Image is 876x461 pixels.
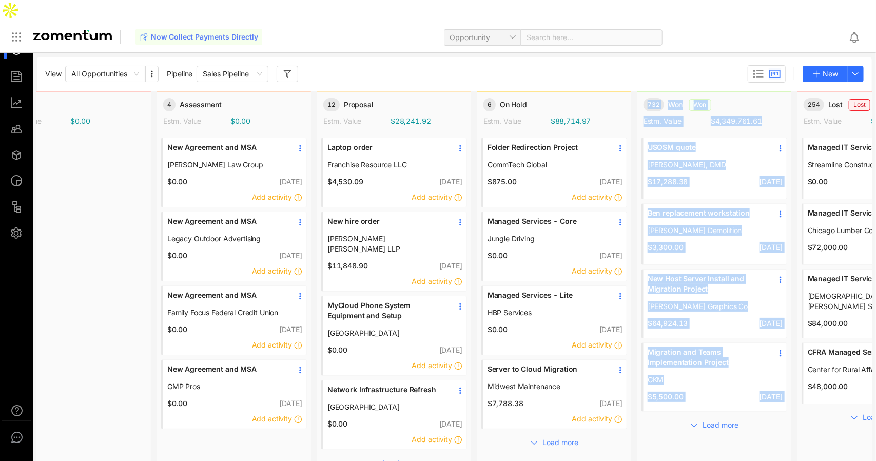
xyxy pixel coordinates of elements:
[167,290,285,308] a: New Agreement and MSA
[483,324,508,335] span: $0.00
[648,225,766,236] a: [PERSON_NAME] Demolition
[483,398,523,409] span: $7,788.38
[641,203,787,265] div: Ben replacement workstation[PERSON_NAME] Demolition$3,300.00[DATE]
[481,138,627,207] div: Folder Redirection ProjectCommTech Global$875.00[DATE]Add activity
[804,98,824,111] span: 254
[167,142,285,160] a: New Agreement and MSA
[648,208,766,218] span: Ben replacement workstation
[167,308,285,318] a: Family Focus Federal Credit Union
[163,398,187,409] span: $0.00
[542,437,578,448] span: Load more
[167,216,285,226] span: New Agreement and MSA
[599,399,622,408] span: [DATE]
[167,234,285,244] a: Legacy Outdoor Advertising
[71,66,139,82] span: All Opportunities
[689,99,711,111] span: Won
[572,340,612,349] span: Add activity
[151,32,258,42] span: Now Collect Payments Directly
[279,177,302,186] span: [DATE]
[321,296,467,376] div: MyCloud Phone System Equipment and Setup[GEOGRAPHIC_DATA]$0.00[DATE]Add activity
[760,177,783,186] span: [DATE]
[439,345,462,354] span: [DATE]
[641,342,787,412] div: Migration and Teams Implementation ProjectGKM$5,500.00[DATE]
[323,261,368,271] span: $11,848.90
[412,435,452,444] span: Add activity
[680,416,748,432] button: Load more
[481,285,627,355] div: Managed Services - LiteHBP Services$0.00[DATE]Add activity
[167,69,192,79] span: Pipeline
[648,274,766,294] span: New Host Server Install and Migration Project
[327,385,445,395] span: Network Infrastructure Refresh
[252,414,292,423] span: Add activity
[644,318,688,329] span: $64,924.13
[641,138,787,199] div: USOSM quote[PERSON_NAME], DMD$17,288.38[DATE]
[760,243,783,252] span: [DATE]
[481,212,627,281] div: Managed Services - CoreJungle Driving$0.00[DATE]Add activity
[644,177,688,187] span: $17,288.38
[161,359,307,429] div: New Agreement and MSAGMP Pros$0.00[DATE]Add activity
[760,319,783,328] span: [DATE]
[648,142,766,160] a: USOSM quote
[327,234,445,254] a: [PERSON_NAME] [PERSON_NAME] LLP
[323,419,347,429] span: $0.00
[483,117,521,125] span: Estm. Value
[412,193,452,201] span: Add activity
[327,385,445,402] a: Network Infrastructure Refresh
[167,364,285,381] a: New Agreement and MSA
[161,138,307,207] div: New Agreement and MSA[PERSON_NAME] Law Group$0.00[DATE]Add activity
[323,345,347,355] span: $0.00
[327,216,445,234] a: New hire order
[828,100,843,110] span: Lost
[644,117,682,125] span: Estm. Value
[321,380,467,450] div: Network Infrastructure Refresh[GEOGRAPHIC_DATA]$0.00[DATE]Add activity
[703,419,738,431] span: Load more
[804,117,842,125] span: Estm. Value
[45,69,61,79] span: View
[135,29,262,45] button: Now Collect Payments Directly
[572,266,612,275] span: Add activity
[488,381,606,392] a: Midwest Maintenance
[648,142,766,152] span: USOSM quote
[648,301,766,312] a: [PERSON_NAME] Graphics Co
[230,116,250,126] span: $0.00
[252,266,292,275] span: Add activity
[163,98,176,111] span: 4
[439,177,462,186] span: [DATE]
[644,392,684,402] span: $5,500.00
[488,308,606,318] span: HBP Services
[323,117,361,125] span: Estm. Value
[483,98,496,111] span: 6
[167,290,285,300] span: New Agreement and MSA
[439,419,462,428] span: [DATE]
[167,142,285,152] span: New Agreement and MSA
[488,160,606,170] span: CommTech Global
[711,116,762,126] span: $4,349,761.61
[344,100,374,110] span: Proposal
[327,142,445,160] a: Laptop order
[520,433,588,450] button: Load more
[327,160,445,170] a: Franchise Resource LLC
[648,160,766,170] a: [PERSON_NAME], DMD
[488,234,606,244] span: Jungle Driving
[488,216,606,234] a: Managed Services - Core
[599,177,622,186] span: [DATE]
[488,142,606,160] a: Folder Redirection Project
[327,300,445,328] a: MyCloud Phone System Equipment and Setup
[599,325,622,334] span: [DATE]
[70,116,90,126] span: $0.00
[823,68,838,80] span: New
[412,277,452,285] span: Add activity
[167,381,285,392] span: GMP Pros
[488,290,606,300] span: Managed Services - Lite
[439,261,462,270] span: [DATE]
[648,208,766,225] a: Ben replacement workstation
[648,347,766,368] span: Migration and Teams Implementation Project
[648,347,766,375] a: Migration and Teams Implementation Project
[412,361,452,370] span: Add activity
